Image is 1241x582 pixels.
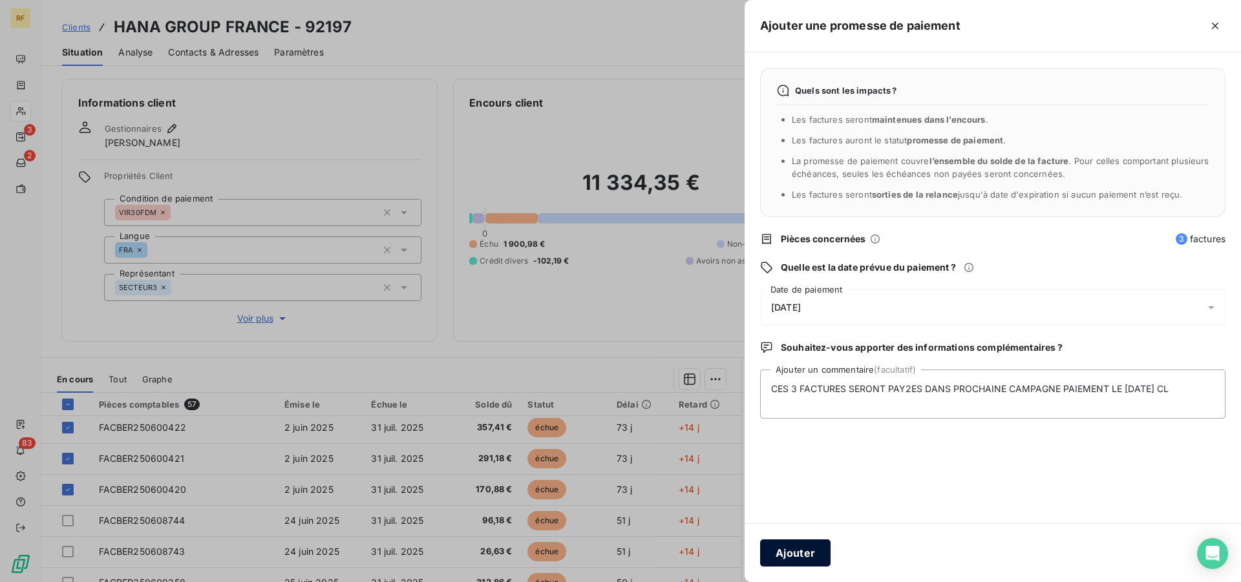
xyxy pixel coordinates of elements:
[771,302,801,313] span: [DATE]
[907,135,1003,145] span: promesse de paiement
[929,156,1069,166] span: l’ensemble du solde de la facture
[792,156,1209,179] span: La promesse de paiement couvre . Pour celles comportant plusieurs échéances, seules les échéances...
[792,189,1182,200] span: Les factures seront jusqu'à date d'expiration si aucun paiement n’est reçu.
[1197,538,1228,569] div: Open Intercom Messenger
[792,135,1006,145] span: Les factures auront le statut .
[760,17,960,35] h5: Ajouter une promesse de paiement
[781,341,1063,354] span: Souhaitez-vous apporter des informations complémentaires ?
[872,189,958,200] span: sorties de la relance
[872,114,986,125] span: maintenues dans l’encours
[781,261,956,274] span: Quelle est la date prévue du paiement ?
[781,233,866,245] span: Pièces concernées
[1176,233,1225,245] span: factures
[760,369,1225,419] textarea: CES 3 FACTURES SERONT PAY2ES DANS PROCHAINE CAMPAGNE PAIEMENT LE [DATE] CL
[1176,233,1187,245] span: 3
[760,539,831,566] button: Ajouter
[792,114,988,125] span: Les factures seront .
[795,85,897,96] span: Quels sont les impacts ?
